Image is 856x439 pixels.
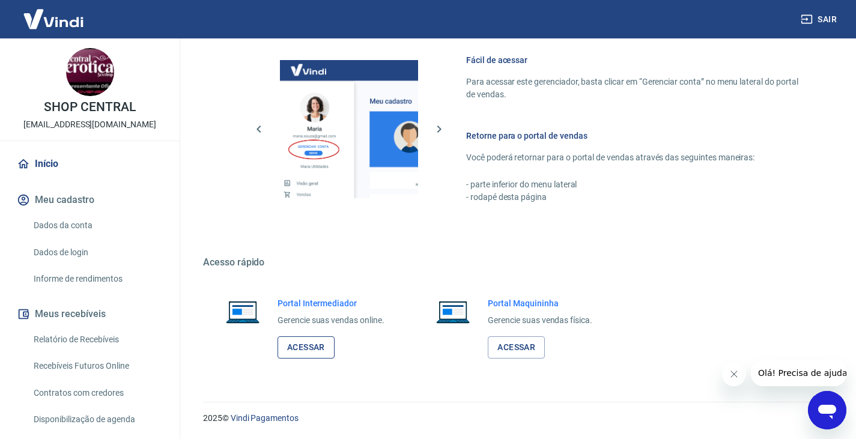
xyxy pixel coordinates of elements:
[278,336,335,359] a: Acessar
[231,413,299,423] a: Vindi Pagamentos
[466,130,798,142] h6: Retorne para o portal de vendas
[29,354,165,378] a: Recebíveis Futuros Online
[44,101,135,114] p: SHOP CENTRAL
[751,360,846,386] iframe: Mensagem da empresa
[14,301,165,327] button: Meus recebíveis
[488,297,592,309] h6: Portal Maquininha
[466,178,798,191] p: - parte inferior do menu lateral
[66,48,114,96] img: f215968d-820b-45e6-b2b7-b782355f1961.jpeg
[278,314,384,327] p: Gerencie suas vendas online.
[466,191,798,204] p: - rodapé desta página
[808,391,846,429] iframe: Botão para abrir a janela de mensagens
[29,213,165,238] a: Dados da conta
[466,151,798,164] p: Você poderá retornar para o portal de vendas através das seguintes maneiras:
[14,187,165,213] button: Meu cadastro
[23,118,156,131] p: [EMAIL_ADDRESS][DOMAIN_NAME]
[798,8,842,31] button: Sair
[203,256,827,268] h5: Acesso rápido
[280,60,418,198] img: Imagem da dashboard mostrando o botão de gerenciar conta na sidebar no lado esquerdo
[29,327,165,352] a: Relatório de Recebíveis
[7,8,101,18] span: Olá! Precisa de ajuda?
[488,314,592,327] p: Gerencie suas vendas física.
[466,54,798,66] h6: Fácil de acessar
[29,267,165,291] a: Informe de rendimentos
[217,297,268,326] img: Imagem de um notebook aberto
[722,362,746,386] iframe: Fechar mensagem
[466,76,798,101] p: Para acessar este gerenciador, basta clicar em “Gerenciar conta” no menu lateral do portal de ven...
[203,412,827,425] p: 2025 ©
[14,1,93,37] img: Vindi
[488,336,545,359] a: Acessar
[428,297,478,326] img: Imagem de um notebook aberto
[29,407,165,432] a: Disponibilização de agenda
[14,151,165,177] a: Início
[29,240,165,265] a: Dados de login
[278,297,384,309] h6: Portal Intermediador
[29,381,165,405] a: Contratos com credores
